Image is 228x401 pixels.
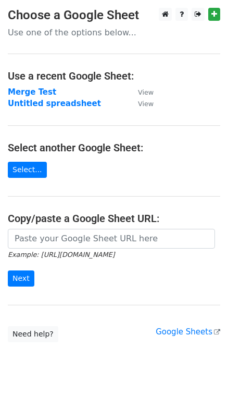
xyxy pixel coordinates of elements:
[8,270,34,287] input: Next
[8,8,220,23] h3: Choose a Google Sheet
[8,251,115,258] small: Example: [URL][DOMAIN_NAME]
[8,326,58,342] a: Need help?
[8,229,215,249] input: Paste your Google Sheet URL here
[8,141,220,154] h4: Select another Google Sheet:
[128,87,154,97] a: View
[8,87,56,97] a: Merge Test
[8,70,220,82] h4: Use a recent Google Sheet:
[8,212,220,225] h4: Copy/paste a Google Sheet URL:
[138,100,154,108] small: View
[138,88,154,96] small: View
[128,99,154,108] a: View
[8,162,47,178] a: Select...
[156,327,220,337] a: Google Sheets
[8,99,101,108] a: Untitled spreadsheet
[8,27,220,38] p: Use one of the options below...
